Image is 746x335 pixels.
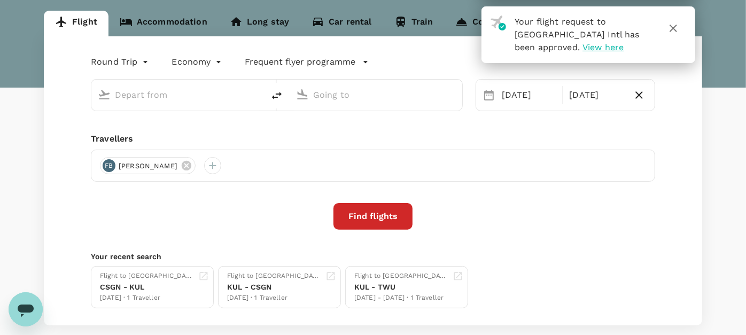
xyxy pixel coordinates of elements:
[100,282,194,293] div: CSGN - KUL
[227,293,321,303] div: [DATE] · 1 Traveller
[313,87,440,103] input: Going to
[582,42,624,52] span: View here
[515,17,640,52] span: Your flight request to [GEOGRAPHIC_DATA] Intl has been approved.
[100,157,196,174] div: FB[PERSON_NAME]
[264,83,290,108] button: delete
[245,56,356,68] p: Frequent flyer programme
[108,11,219,36] a: Accommodation
[227,282,321,293] div: KUL - CSGN
[444,11,526,36] a: Concierge
[172,53,224,71] div: Economy
[115,87,242,103] input: Depart from
[227,271,321,282] div: Flight to [GEOGRAPHIC_DATA]
[9,292,43,326] iframe: Button to launch messaging window
[103,159,115,172] div: FB
[498,84,560,106] div: [DATE]
[245,56,369,68] button: Frequent flyer programme
[100,293,194,303] div: [DATE] · 1 Traveller
[333,203,413,230] button: Find flights
[565,84,627,106] div: [DATE]
[91,133,655,145] div: Travellers
[455,94,457,96] button: Open
[354,271,448,282] div: Flight to [GEOGRAPHIC_DATA]
[91,251,655,262] p: Your recent search
[491,15,506,30] img: flight-approved
[219,11,300,36] a: Long stay
[44,11,108,36] a: Flight
[354,282,448,293] div: KUL - TWU
[354,293,448,303] div: [DATE] - [DATE] · 1 Traveller
[383,11,445,36] a: Train
[112,161,184,172] span: [PERSON_NAME]
[100,271,194,282] div: Flight to [GEOGRAPHIC_DATA]
[257,94,259,96] button: Open
[91,53,151,71] div: Round Trip
[300,11,383,36] a: Car rental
